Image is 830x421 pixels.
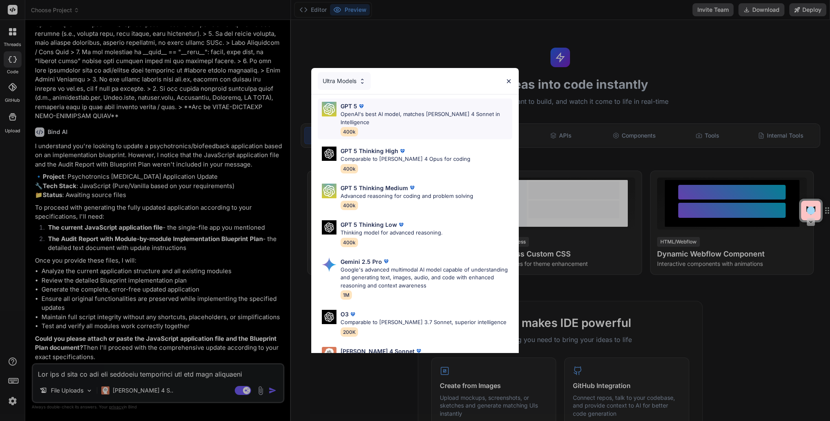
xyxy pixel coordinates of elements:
span: 200K [341,327,358,337]
span: 400k [341,127,358,136]
img: close [505,78,512,85]
img: Pick Models [322,310,336,324]
img: premium [398,147,406,155]
p: GPT 5 [341,102,357,110]
img: premium [415,347,423,355]
span: 400k [341,238,358,247]
p: Comparable to [PERSON_NAME] 3.7 Sonnet, superior intelligence [341,318,507,327]
p: O3 [341,310,349,318]
p: Comparable to [PERSON_NAME] 4 Opus for coding [341,155,470,163]
img: Pick Models [322,257,336,272]
img: Pick Models [322,220,336,235]
img: Pick Models [322,347,336,362]
div: Ultra Models [318,72,371,90]
img: premium [397,221,405,229]
img: premium [357,102,365,110]
p: GPT 5 Thinking High [341,147,398,155]
img: Pick Models [322,184,336,198]
img: Pick Models [359,78,366,85]
p: Advanced reasoning for coding and problem solving [341,192,473,200]
p: Gemini 2.5 Pro [341,257,382,266]
p: Google's advanced multimodal AI model capable of understanding and generating text, images, audio... [341,266,512,290]
p: GPT 5 Thinking Medium [341,184,408,192]
img: Pick Models [322,102,336,116]
span: 1M [341,290,352,300]
p: OpenAI's best AI model, matches [PERSON_NAME] 4 Sonnet in Intelligence [341,110,512,126]
img: premium [408,184,416,192]
img: premium [382,257,390,265]
span: 400k [341,201,358,210]
p: Thinking model for advanced reasoning. [341,229,443,237]
span: 400k [341,164,358,173]
img: premium [349,310,357,318]
p: [PERSON_NAME] 4 Sonnet [341,347,415,355]
img: Pick Models [322,147,336,161]
p: GPT 5 Thinking Low [341,220,397,229]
